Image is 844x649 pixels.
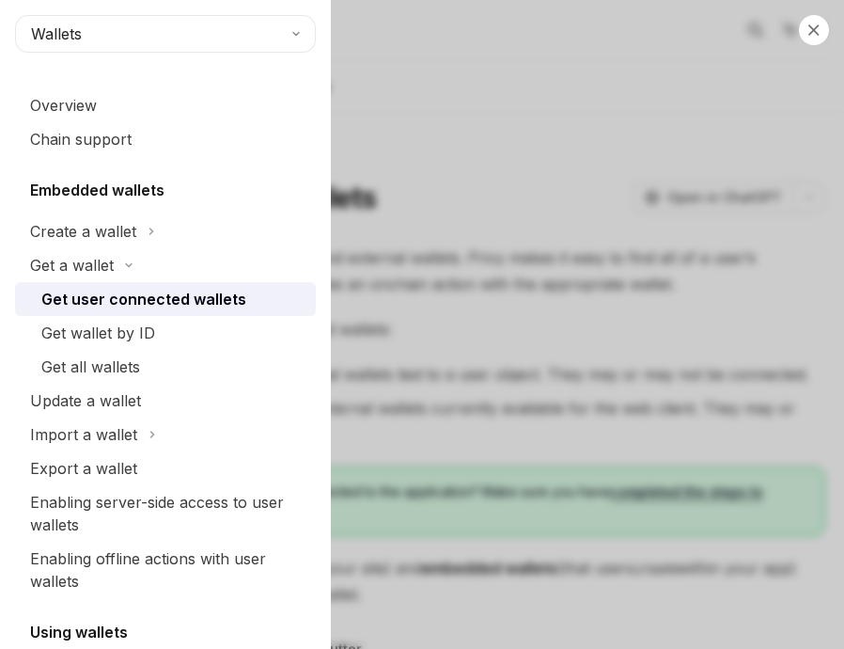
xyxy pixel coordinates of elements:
[30,254,114,277] div: Get a wallet
[15,88,316,122] a: Overview
[30,94,97,117] div: Overview
[30,547,305,593] div: Enabling offline actions with user wallets
[41,322,155,344] div: Get wallet by ID
[15,542,316,598] a: Enabling offline actions with user wallets
[41,356,140,378] div: Get all wallets
[31,23,82,45] span: Wallets
[15,485,316,542] a: Enabling server-side access to user wallets
[15,15,316,53] button: Wallets
[15,282,316,316] a: Get user connected wallets
[15,451,316,485] a: Export a wallet
[30,179,164,201] h5: Embedded wallets
[30,389,141,412] div: Update a wallet
[15,384,316,418] a: Update a wallet
[15,316,316,350] a: Get wallet by ID
[15,350,316,384] a: Get all wallets
[30,423,137,446] div: Import a wallet
[30,491,305,536] div: Enabling server-side access to user wallets
[30,128,132,150] div: Chain support
[41,288,246,310] div: Get user connected wallets
[30,621,128,643] h5: Using wallets
[15,122,316,156] a: Chain support
[30,457,137,480] div: Export a wallet
[30,220,136,243] div: Create a wallet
